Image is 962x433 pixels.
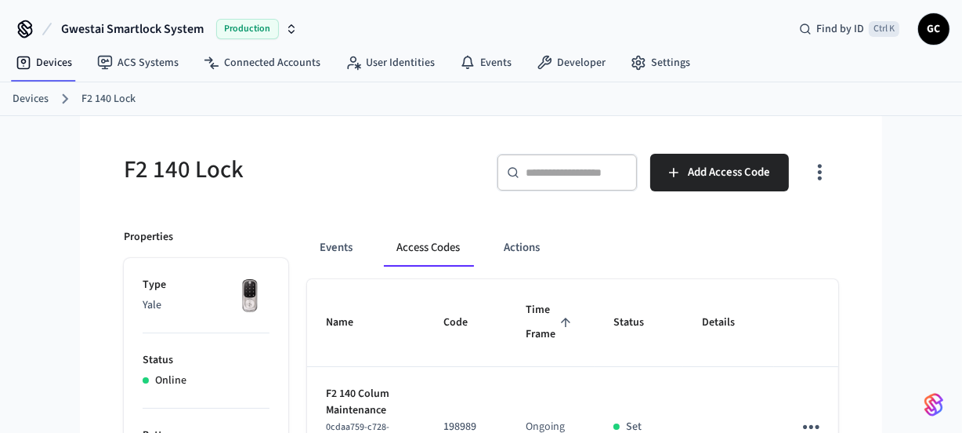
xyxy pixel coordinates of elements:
span: Ctrl K [869,21,899,37]
span: Find by ID [816,21,864,37]
span: Details [702,311,755,335]
div: Find by IDCtrl K [787,15,912,43]
img: SeamLogoGradient.69752ec5.svg [924,392,943,417]
span: Time Frame [526,298,576,347]
p: F2 140 Colum Maintenance [326,386,406,419]
span: Production [216,19,279,39]
button: Add Access Code [650,154,789,191]
div: ant example [307,229,838,267]
p: Properties [124,229,173,246]
button: Access Codes [384,229,472,267]
a: Developer [524,49,618,77]
img: Yale Assure Touchscreen Wifi Smart Lock, Satin Nickel, Front [230,277,269,316]
a: Devices [13,91,49,107]
button: Actions [491,229,552,267]
span: Add Access Code [688,162,770,183]
span: Gwestai Smartlock System [61,20,204,38]
p: Yale [143,297,269,314]
a: Devices [3,49,85,77]
span: Code [443,311,488,335]
a: Settings [618,49,703,77]
span: GC [920,15,948,43]
p: Type [143,277,269,293]
a: F2 140 Lock [81,91,136,107]
a: User Identities [333,49,447,77]
h5: F2 140 Lock [124,154,472,186]
a: Connected Accounts [191,49,333,77]
button: Events [307,229,365,267]
button: GC [918,13,949,45]
a: Events [447,49,524,77]
span: Name [326,311,374,335]
span: Status [613,311,664,335]
p: Status [143,352,269,369]
a: ACS Systems [85,49,191,77]
p: Online [155,373,186,389]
